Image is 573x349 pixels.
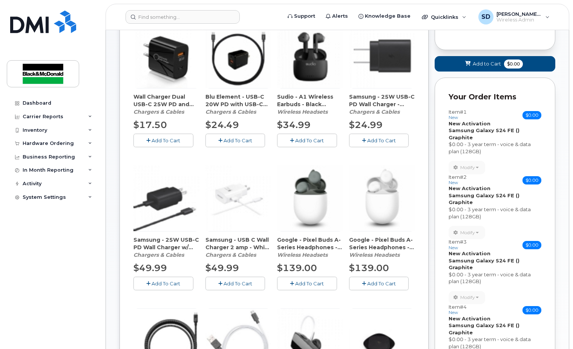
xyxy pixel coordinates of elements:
span: Blu Element - USB-C 20W PD with USB-C Cable 4ft Wall Charger - Black (CAHCPZ000096) [205,93,271,108]
span: #2 [460,174,467,180]
em: Chargers & Cables [205,251,256,258]
button: Modify [449,291,485,304]
a: Alerts [320,9,353,24]
h3: Item [449,174,467,185]
strong: Graphite [449,264,473,270]
span: Alerts [332,12,348,20]
strong: New Activation [449,185,490,191]
span: $0.00 [522,306,541,314]
span: Add To Cart [224,137,252,143]
div: Samsung - 25W USB-C PD Wall Charger w/ USB-C cable - Black - OEM (CAHCPZ000082) [133,236,199,259]
span: Add To Cart [152,280,180,287]
span: Add To Cart [152,137,180,143]
span: Samsung - USB C Wall Charger 2 amp - White (CAHCPZ000055) [205,236,271,251]
small: new [449,245,458,250]
div: Silvana D'Andrea [473,9,555,24]
span: Sudio - A1 Wireless Earbuds - Black (CAHEBE000061) [277,93,343,108]
strong: Samsung Galaxy S24 FE () [449,258,519,264]
button: Add To Cart [133,134,193,147]
span: Add To Cart [295,137,324,143]
span: #1 [460,109,467,115]
span: Modify [460,229,475,236]
p: Your Order Items [449,91,541,102]
strong: Samsung Galaxy S24 FE () [449,127,519,133]
strong: New Activation [449,120,490,126]
div: Blu Element - USB-C 20W PD with USB-C Cable 4ft Wall Charger - Black (CAHCPZ000096) [205,93,271,116]
div: $0.00 - 3 year term - voice & data plan (128GB) [449,141,541,155]
em: Chargers & Cables [349,108,400,115]
span: Wall Charger Dual USB-C 25W PD and USB-A Bulk (For Samsung) - Black (CAHCBE000093) [133,93,199,108]
span: $24.99 [349,119,383,130]
div: Samsung - 25W USB-C PD Wall Charger - Black - OEM - No Cable - (CAHCPZ000081) [349,93,415,116]
span: $49.99 [205,262,239,273]
span: Modify [460,294,475,301]
a: Support [282,9,320,24]
div: Quicklinks [417,9,472,24]
em: Chargers & Cables [205,108,256,115]
span: Add To Cart [295,280,324,287]
em: Wireless Headsets [349,251,400,258]
span: $0.00 [504,59,523,69]
div: Sudio - A1 Wireless Earbuds - Black (CAHEBE000061) [277,93,343,116]
h3: Item [449,304,467,315]
img: accessory36708.JPG [349,22,415,88]
small: new [449,115,458,120]
h3: Item [449,239,467,250]
div: Samsung - USB C Wall Charger 2 amp - White (CAHCPZ000055) [205,236,271,259]
small: new [449,180,458,185]
span: Samsung - 25W USB-C PD Wall Charger - Black - OEM - No Cable - (CAHCPZ000081) [349,93,415,108]
span: $0.00 [522,176,541,184]
img: accessory36347.JPG [205,22,271,88]
button: Add To Cart [205,277,265,290]
img: accessory36709.JPG [133,165,199,231]
img: accessory36907.JPG [133,22,199,88]
span: $34.99 [277,119,311,130]
em: Wireless Headsets [277,108,328,115]
img: accessory36788.JPG [349,165,415,231]
span: [PERSON_NAME] D'[PERSON_NAME] [496,11,542,17]
span: Modify [460,164,475,171]
span: Google - Pixel Buds A-Series Headphones - Olive (CAHEBE000050) [277,236,343,251]
span: $139.00 [277,262,317,273]
button: Modify [449,161,485,174]
span: Google - Pixel Buds A-Series Headphones - White (CAHEBE000049) [349,236,415,251]
strong: New Activation [449,315,490,322]
a: Knowledge Base [353,9,416,24]
button: Add To Cart [133,277,193,290]
em: Wireless Headsets [277,251,328,258]
span: Add To Cart [224,280,252,287]
span: $17.50 [133,119,167,130]
strong: Graphite [449,329,473,335]
img: accessory36354.JPG [205,165,271,231]
strong: Samsung Galaxy S24 FE () [449,192,519,198]
span: $49.99 [133,262,167,273]
span: #3 [460,239,467,245]
span: $0.00 [522,111,541,119]
img: accessory36654.JPG [277,22,343,88]
span: Wireless Admin [496,17,542,23]
span: Support [294,12,315,20]
button: Add to Cart $0.00 [435,56,555,72]
strong: Graphite [449,134,473,140]
span: Samsung - 25W USB-C PD Wall Charger w/ USB-C cable - Black - OEM (CAHCPZ000082) [133,236,199,251]
button: Add To Cart [277,134,337,147]
h3: Item [449,109,467,120]
button: Add To Cart [349,277,409,290]
button: Modify [449,226,485,239]
span: Knowledge Base [365,12,411,20]
span: $0.00 [522,241,541,249]
button: Add To Cart [277,277,337,290]
div: Google - Pixel Buds A-Series Headphones - Olive (CAHEBE000050) [277,236,343,259]
strong: Samsung Galaxy S24 FE () [449,322,519,328]
span: SD [481,12,490,21]
input: Find something... [126,10,240,24]
em: Chargers & Cables [133,108,184,115]
span: Add To Cart [367,137,396,143]
div: Google - Pixel Buds A-Series Headphones - White (CAHEBE000049) [349,236,415,259]
div: Wall Charger Dual USB-C 25W PD and USB-A Bulk (For Samsung) - Black (CAHCBE000093) [133,93,199,116]
span: Add To Cart [367,280,396,287]
button: Add To Cart [205,134,265,147]
img: accessory36787.JPG [277,165,343,231]
span: $139.00 [349,262,389,273]
span: #4 [460,304,467,310]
